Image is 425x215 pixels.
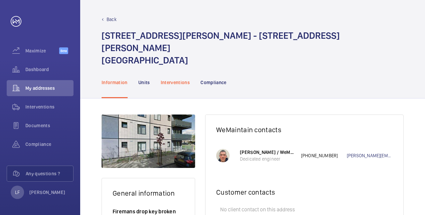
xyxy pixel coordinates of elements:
h2: WeMaintain contacts [216,126,393,134]
p: Information [102,79,128,86]
p: [PERSON_NAME] / WeMaintain UK [240,149,294,156]
p: [PERSON_NAME] [29,189,65,196]
h2: General information [113,189,184,197]
span: Dashboard [25,66,74,73]
p: Compliance [200,79,227,86]
p: Back [107,16,117,23]
h1: [STREET_ADDRESS][PERSON_NAME] - [STREET_ADDRESS][PERSON_NAME] [GEOGRAPHIC_DATA] [102,29,404,66]
span: Maximize [25,47,59,54]
span: Compliance [25,141,74,148]
span: Documents [25,122,74,129]
p: Interventions [161,79,190,86]
p: LF [15,189,20,196]
span: Beta [59,47,68,54]
p: [PHONE_NUMBER] [301,152,347,159]
span: Any questions ? [26,170,73,177]
p: Dedicated engineer [240,156,294,162]
span: My addresses [25,85,74,91]
p: Units [138,79,150,86]
h2: Customer contacts [216,188,393,196]
a: [PERSON_NAME][EMAIL_ADDRESS][DOMAIN_NAME] [347,152,393,159]
span: Interventions [25,103,74,110]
